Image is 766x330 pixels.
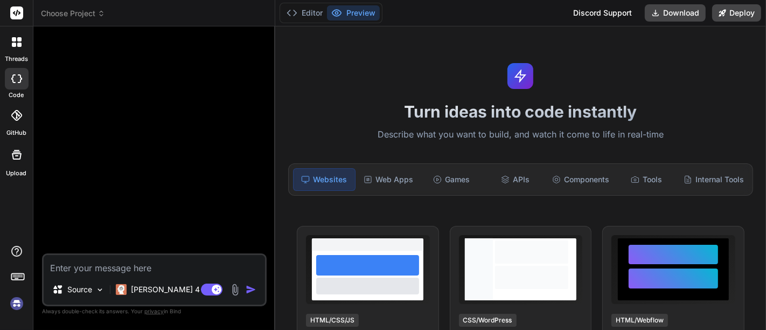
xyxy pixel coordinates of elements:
img: signin [8,294,26,313]
div: HTML/CSS/JS [306,314,359,327]
button: Editor [282,5,327,20]
h1: Turn ideas into code instantly [282,102,760,121]
span: Choose Project [41,8,105,19]
p: Source [67,284,92,295]
div: Web Apps [358,168,419,191]
div: Tools [616,168,677,191]
div: Games [421,168,482,191]
button: Preview [327,5,380,20]
label: GitHub [6,128,26,137]
div: CSS/WordPress [459,314,517,327]
img: attachment [229,284,241,296]
p: Always double-check its answers. Your in Bind [42,306,267,317]
span: privacy [144,308,164,314]
button: Deploy [712,4,761,22]
label: code [9,91,24,100]
div: APIs [484,168,546,191]
button: Download [645,4,706,22]
img: Pick Models [95,285,105,294]
div: Components [548,168,614,191]
label: threads [5,54,28,64]
p: [PERSON_NAME] 4 S.. [131,284,211,295]
div: HTML/Webflow [611,314,668,327]
div: Discord Support [567,4,638,22]
img: Claude 4 Sonnet [116,284,127,295]
p: Describe what you want to build, and watch it come to life in real-time [282,128,760,142]
label: Upload [6,169,27,178]
div: Internal Tools [679,168,748,191]
img: icon [246,284,256,295]
div: Websites [293,168,356,191]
